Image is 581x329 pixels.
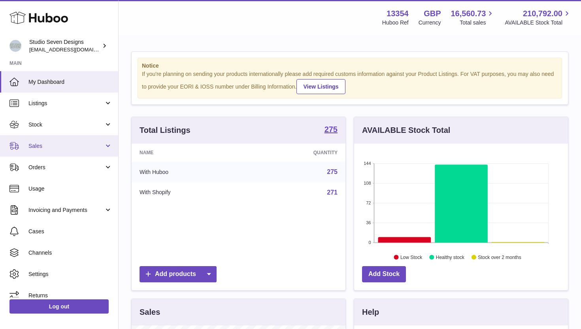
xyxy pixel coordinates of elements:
[362,307,379,318] h3: Help
[324,125,338,133] strong: 275
[132,144,247,162] th: Name
[400,254,423,260] text: Low Stock
[505,8,572,26] a: 210,792.00 AVAILABLE Stock Total
[29,38,100,53] div: Studio Seven Designs
[478,254,521,260] text: Stock over 2 months
[366,200,371,205] text: 72
[327,189,338,196] a: 271
[142,62,558,70] strong: Notice
[140,266,217,282] a: Add products
[29,46,116,53] span: [EMAIL_ADDRESS][DOMAIN_NAME]
[28,249,112,257] span: Channels
[28,185,112,193] span: Usage
[28,78,112,86] span: My Dashboard
[451,8,486,19] span: 16,560.73
[9,40,21,52] img: contact.studiosevendesigns@gmail.com
[364,181,371,185] text: 108
[523,8,562,19] span: 210,792.00
[140,307,160,318] h3: Sales
[382,19,409,26] div: Huboo Ref
[28,100,104,107] span: Listings
[28,270,112,278] span: Settings
[132,182,247,203] td: With Shopify
[368,240,371,245] text: 0
[419,19,441,26] div: Currency
[28,164,104,171] span: Orders
[364,161,371,166] text: 144
[140,125,191,136] h3: Total Listings
[460,19,495,26] span: Total sales
[28,142,104,150] span: Sales
[28,292,112,299] span: Returns
[327,168,338,175] a: 275
[132,162,247,182] td: With Huboo
[362,266,406,282] a: Add Stock
[362,125,450,136] h3: AVAILABLE Stock Total
[324,125,338,135] a: 275
[9,299,109,314] a: Log out
[505,19,572,26] span: AVAILABLE Stock Total
[142,70,558,94] div: If you're planning on sending your products internationally please add required customs informati...
[296,79,345,94] a: View Listings
[247,144,345,162] th: Quantity
[436,254,465,260] text: Healthy stock
[387,8,409,19] strong: 13354
[28,121,104,129] span: Stock
[28,206,104,214] span: Invoicing and Payments
[366,220,371,225] text: 36
[28,228,112,235] span: Cases
[424,8,441,19] strong: GBP
[451,8,495,26] a: 16,560.73 Total sales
